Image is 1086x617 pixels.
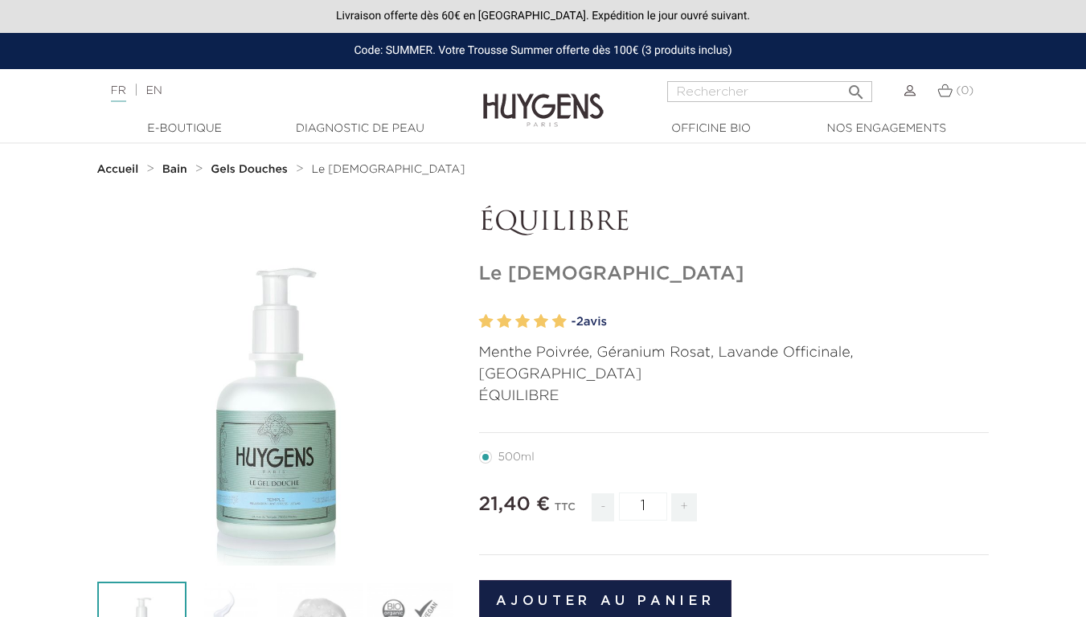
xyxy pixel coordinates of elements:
[534,310,548,333] label: 4
[311,164,465,175] span: Le [DEMOGRAPHIC_DATA]
[483,67,604,129] img: Huygens
[576,316,584,328] span: 2
[497,310,511,333] label: 2
[619,492,667,521] input: Quantité
[956,85,973,96] span: (0)
[211,163,291,176] a: Gels Douches
[479,495,551,514] span: 21,40 €
[280,121,441,137] a: Diagnostic de peau
[842,76,871,98] button: 
[479,451,554,464] label: 500ml
[211,164,288,175] strong: Gels Douches
[572,310,990,334] a: -2avis
[111,85,126,102] a: FR
[479,342,990,386] p: Menthe Poivrée, Géranium Rosat, Lavande Officinale, [GEOGRAPHIC_DATA]
[105,121,265,137] a: E-Boutique
[479,208,990,239] p: ÉQUILIBRE
[162,164,187,175] strong: Bain
[667,81,872,102] input: Rechercher
[103,81,441,100] div: |
[311,163,465,176] a: Le [DEMOGRAPHIC_DATA]
[479,263,990,286] h1: Le [DEMOGRAPHIC_DATA]
[162,163,191,176] a: Bain
[552,310,567,333] label: 5
[97,163,142,176] a: Accueil
[145,85,162,96] a: EN
[479,386,990,407] p: ÉQUILIBRE
[846,78,866,97] i: 
[97,164,139,175] strong: Accueil
[671,493,697,521] span: +
[555,490,576,533] div: TTC
[515,310,530,333] label: 3
[592,493,614,521] span: -
[806,121,967,137] a: Nos engagements
[631,121,792,137] a: Officine Bio
[479,310,494,333] label: 1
